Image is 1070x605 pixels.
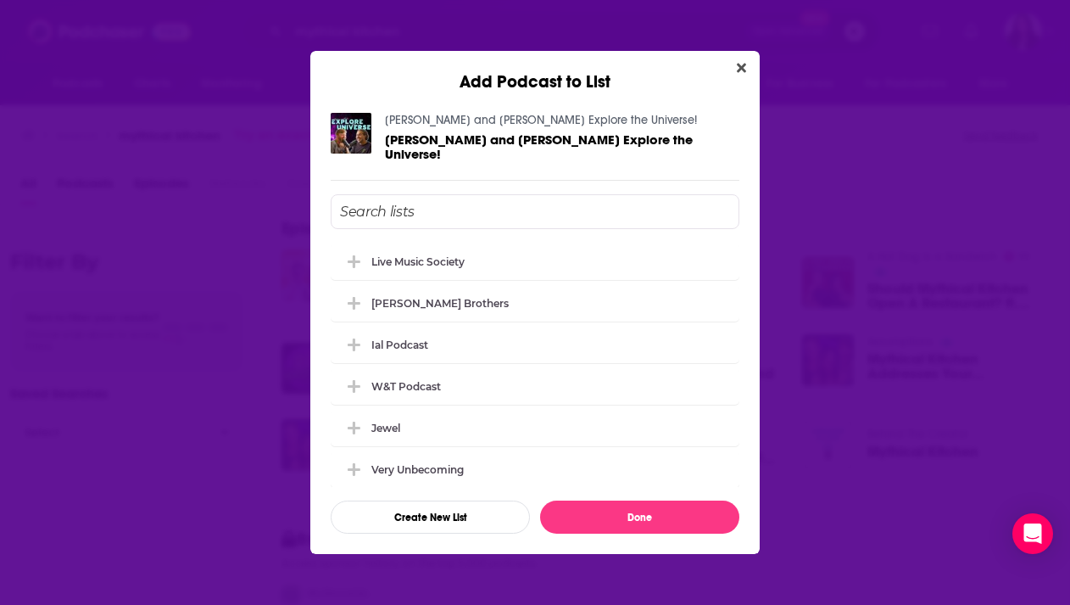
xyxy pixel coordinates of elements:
[540,501,739,534] button: Done
[385,132,693,162] span: [PERSON_NAME] and [PERSON_NAME] Explore the Universe!
[310,51,760,92] div: Add Podcast to List
[331,451,739,488] div: Very Unbecoming
[331,501,530,534] button: Create New List
[371,255,465,268] div: Live Music Society
[331,284,739,322] div: Barr Brothers
[331,194,739,229] input: Search lists
[331,367,739,405] div: w&t podcast
[730,58,753,79] button: Close
[331,243,739,280] div: Live Music Society
[371,297,509,310] div: [PERSON_NAME] Brothers
[1012,513,1053,554] div: Open Intercom Messenger
[385,132,739,161] a: Chris and Kyle Explore the Universe!
[331,326,739,363] div: ial podcast
[385,113,697,127] a: Chris and Kyle Explore the Universe!
[331,194,739,534] div: Add Podcast To List
[371,339,428,351] div: ial podcast
[331,113,371,154] img: Chris and Kyle Explore the Universe!
[371,422,400,434] div: Jewel
[371,380,441,393] div: w&t podcast
[331,409,739,446] div: Jewel
[371,463,464,476] div: Very Unbecoming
